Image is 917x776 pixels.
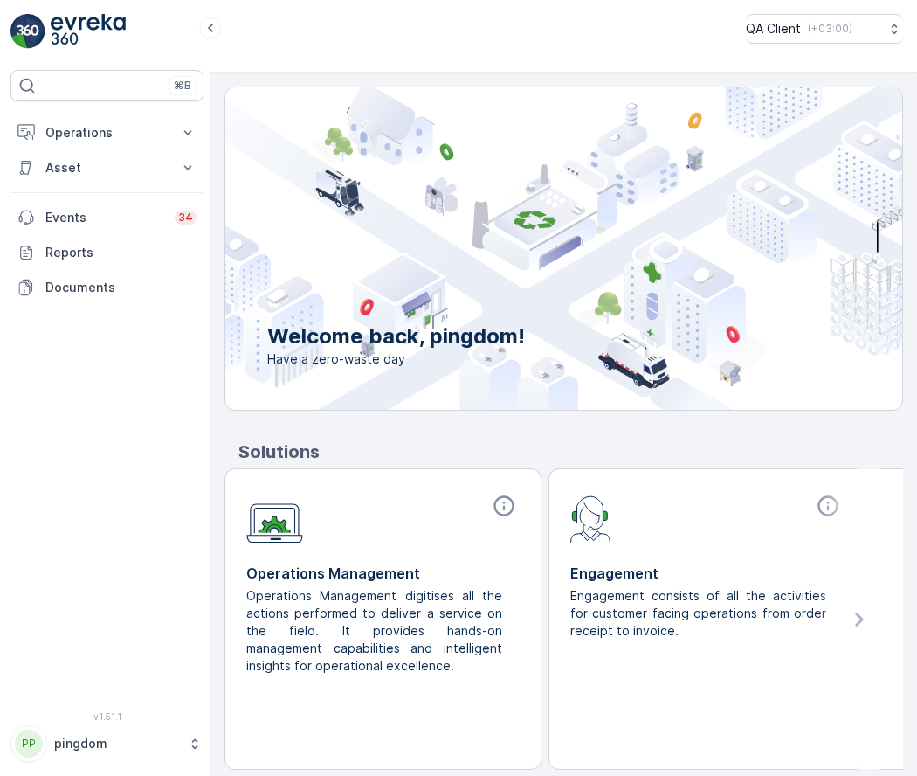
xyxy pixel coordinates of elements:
p: pingdom [54,735,179,752]
p: Asset [45,159,169,177]
p: 34 [178,211,193,225]
p: QA Client [746,20,801,38]
p: ⌘B [174,79,191,93]
span: Have a zero-waste day [267,350,525,368]
p: ( +03:00 ) [808,22,852,36]
a: Reports [10,235,203,270]
p: Operations Management [246,563,520,584]
button: PPpingdom [10,725,203,762]
img: logo [10,14,45,49]
img: module-icon [570,494,611,543]
div: PP [15,730,43,758]
img: city illustration [147,87,902,410]
img: module-icon [246,494,303,544]
p: Engagement [570,563,844,584]
p: Documents [45,279,196,296]
a: Documents [10,270,203,305]
button: Operations [10,115,203,150]
p: Solutions [238,439,903,465]
button: Asset [10,150,203,185]
p: Welcome back, pingdom! [267,322,525,350]
span: v 1.51.1 [10,711,203,722]
p: Engagement consists of all the activities for customer facing operations from order receipt to in... [570,587,830,640]
button: QA Client(+03:00) [746,14,903,44]
a: Events34 [10,200,203,235]
p: Events [45,209,164,226]
img: logo_light-DOdMpM7g.png [51,14,126,49]
p: Reports [45,244,196,261]
p: Operations [45,124,169,142]
p: Operations Management digitises all the actions performed to deliver a service on the field. It p... [246,587,506,675]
